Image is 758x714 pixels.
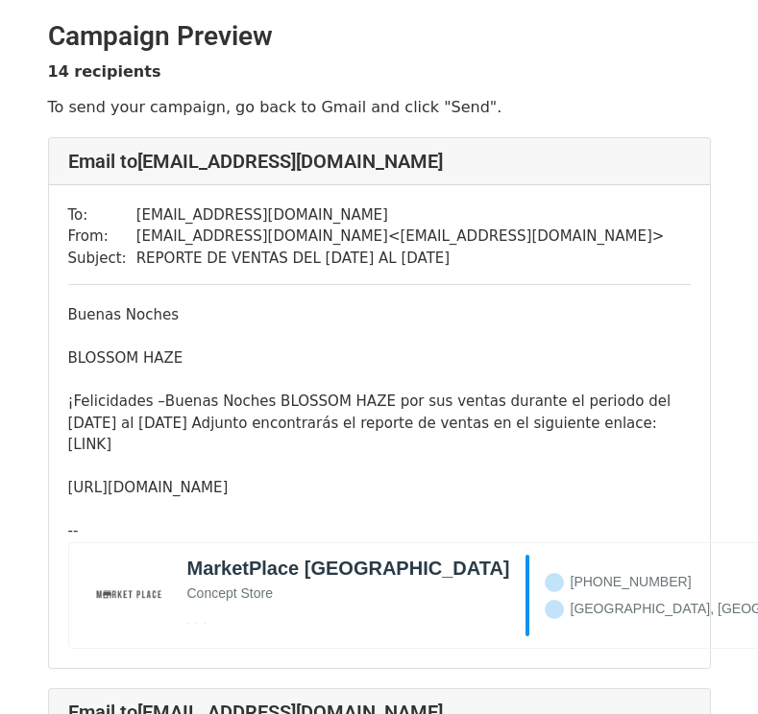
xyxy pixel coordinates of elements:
h2: Campaign Preview [48,20,711,53]
img: marketplacenicaragua [86,555,168,636]
td: [EMAIL_ADDRESS][DOMAIN_NAME] [136,204,665,226]
p: To send your campaign, go back to Gmail and click "Send". [48,97,711,117]
td: [EMAIL_ADDRESS][DOMAIN_NAME] < [EMAIL_ADDRESS][DOMAIN_NAME] > [136,226,665,248]
h4: Email to [EMAIL_ADDRESS][DOMAIN_NAME] [68,150,691,173]
span: Concept Store [187,585,274,601]
td: To: [68,204,136,226]
td: Subject: [68,248,136,270]
span: -- [68,522,79,539]
div: Buenas Noches [68,304,691,326]
div: BLOSSOM HAZE [68,347,691,369]
div: ¡Felicidades –Buenas Noches BLOSSOM HAZE por sus ventas durante el periodo del [DATE] al [DATE] A... [68,391,691,456]
td: From: [68,226,136,248]
td: REPORTE DE VENTAS DEL [DATE] AL [DATE] [136,248,665,270]
strong: 14 recipients [48,62,161,81]
b: MarketPlace [GEOGRAPHIC_DATA] [187,557,510,580]
div: [URL][DOMAIN_NAME] [68,477,691,499]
